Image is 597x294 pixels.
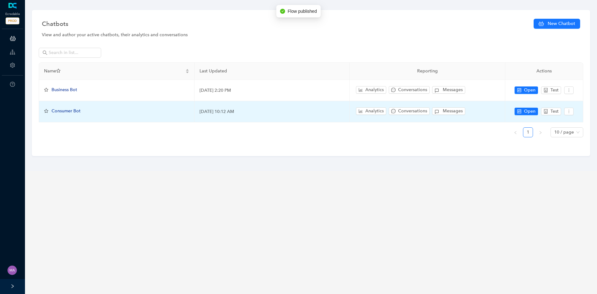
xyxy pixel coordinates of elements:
th: Reporting [350,63,505,80]
span: New Chatbot [548,20,575,27]
span: 10 / page [554,128,580,137]
span: right [539,131,542,135]
span: bar-chart [358,88,363,92]
span: Chatbots [42,19,68,29]
span: Messages [443,86,463,93]
span: star [56,69,61,73]
li: Next Page [535,127,545,137]
button: left [511,127,521,137]
button: messageConversations [389,107,430,115]
span: star [44,109,48,113]
span: more [567,109,571,114]
button: Messages [432,86,465,94]
button: robotTest [541,108,561,115]
span: bar-chart [358,109,363,113]
span: Open [524,108,535,115]
button: controlOpen [515,86,538,94]
button: messageConversations [389,86,430,94]
span: question-circle [10,82,15,87]
span: PROD [6,17,19,24]
span: Open [524,87,535,94]
span: Consumer Bot [52,108,81,114]
span: Conversations [398,86,427,93]
td: [DATE] 10:12 AM [195,101,350,122]
span: message [391,109,396,113]
a: 1 [523,128,533,137]
span: Test [550,108,559,115]
span: Analytics [365,86,384,93]
button: New Chatbot [534,19,580,29]
span: Conversations [398,108,427,115]
span: Test [550,87,559,94]
td: [DATE] 2:20 PM [195,80,350,101]
button: right [535,127,545,137]
button: bar-chartAnalytics [356,86,386,94]
span: message [391,88,396,92]
span: Name [44,68,184,75]
span: left [514,131,517,135]
th: Last Updated [195,63,350,80]
button: robotTest [541,86,561,94]
div: Page Size [550,127,583,137]
li: Previous Page [511,127,521,137]
span: Messages [443,108,463,115]
span: Analytics [365,108,384,115]
span: Business Bot [52,87,77,92]
button: more [564,86,574,94]
span: setting [10,63,15,68]
span: robot [544,109,548,114]
span: star [44,88,48,92]
th: Actions [505,63,583,80]
button: more [564,108,574,115]
button: bar-chartAnalytics [356,107,386,115]
img: 26ff064636fac0e11fa986d33ed38c55 [7,266,17,275]
span: control [517,88,521,92]
div: View and author your active chatbots, their analytics and conversations [42,32,580,38]
span: robot [544,88,548,92]
li: 1 [523,127,533,137]
span: control [517,109,521,114]
span: more [567,88,571,92]
button: controlOpen [515,108,538,115]
input: Search in list... [49,49,92,56]
span: search [42,50,47,55]
button: Messages [432,107,465,115]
